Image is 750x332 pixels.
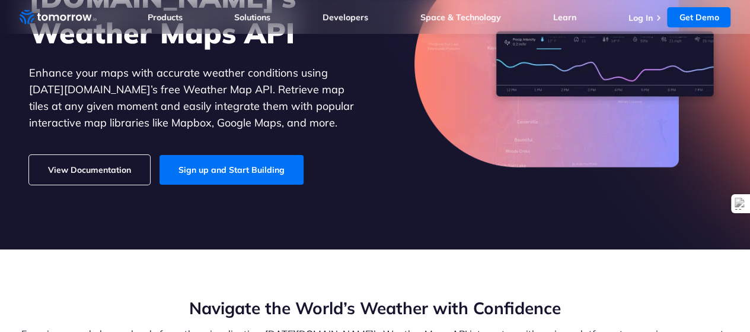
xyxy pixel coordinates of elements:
a: Log In [628,12,652,23]
p: Enhance your maps with accurate weather conditions using [DATE][DOMAIN_NAME]’s free Weather Map A... [29,65,355,131]
a: Products [148,12,183,23]
a: View Documentation [29,155,150,185]
a: Get Demo [667,7,730,27]
a: Learn [553,12,576,23]
a: Sign up and Start Building [159,155,304,185]
a: Solutions [234,12,270,23]
a: Space & Technology [420,12,501,23]
h2: Navigate the World’s Weather with Confidence [20,297,731,320]
a: Home link [20,8,97,26]
a: Developers [323,12,368,23]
